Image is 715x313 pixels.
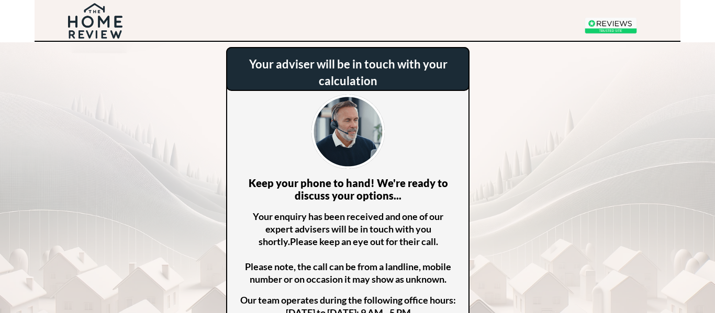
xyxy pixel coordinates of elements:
[290,236,438,247] span: Please keep an eye out for their call.
[245,236,451,285] span: Please note, the call can be from a landline, mobile number or on occasion it may show as unknown.
[253,211,443,247] span: Your enquiry has been received and one of our expert advisers will be in touch with you shortly.
[249,57,448,88] span: Your adviser will be in touch with your calculation
[249,177,448,202] strong: Keep your phone to hand! We're ready to discuss your options...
